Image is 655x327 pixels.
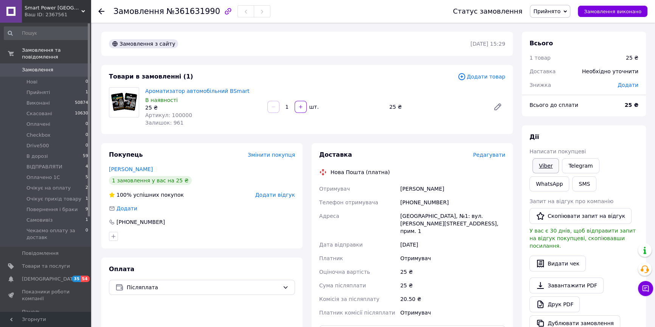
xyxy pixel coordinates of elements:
[109,176,192,185] div: 1 замовлення у вас на 25 ₴
[529,40,553,47] span: Всього
[116,205,137,211] span: Додати
[85,132,88,139] span: 0
[399,279,507,292] div: 25 ₴
[319,186,350,192] span: Отримувач
[98,8,104,15] div: Повернутися назад
[26,89,50,96] span: Прийняті
[319,242,363,248] span: Дата відправки
[533,8,560,14] span: Прийнято
[319,213,339,219] span: Адреса
[22,263,70,270] span: Товари та послуги
[584,9,641,14] span: Замовлення виконано
[399,238,507,251] div: [DATE]
[85,163,88,170] span: 4
[109,88,139,117] img: Ароматизатор автомобільний BSmart
[529,102,578,108] span: Всього до сплати
[85,174,88,181] span: 5
[113,7,164,16] span: Замовлення
[81,276,89,282] span: 54
[319,310,395,316] span: Платник комісії післяплати
[529,148,586,154] span: Написати покупцеві
[26,174,60,181] span: Оплачено 1С
[248,152,295,158] span: Змінити покупця
[22,276,78,282] span: [DEMOGRAPHIC_DATA]
[458,72,505,81] span: Додати товар
[529,176,569,191] a: WhatsApp
[109,166,153,172] a: [PERSON_NAME]
[25,11,91,18] div: Ваш ID: 2367561
[22,308,70,322] span: Панель управління
[85,185,88,191] span: 2
[319,199,378,205] span: Телефон отримувача
[319,282,366,288] span: Сума післяплати
[529,82,551,88] span: Знижка
[26,79,37,85] span: Нові
[399,251,507,265] div: Отримувач
[26,185,71,191] span: Очікує на оплату
[529,296,580,312] a: Друк PDF
[85,227,88,241] span: 0
[166,7,220,16] span: №361631990
[319,151,352,158] span: Доставка
[255,192,295,198] span: Додати відгук
[145,104,261,111] div: 25 ₴
[85,121,88,128] span: 0
[386,102,487,112] div: 25 ₴
[85,217,88,224] span: 1
[75,100,88,106] span: 50874
[319,296,379,302] span: Комісія за післяплату
[109,73,193,80] span: Товари в замовленні (1)
[626,54,638,62] div: 25 ₴
[529,278,604,293] a: Завантажити PDF
[26,100,50,106] span: Виконані
[529,198,613,204] span: Запит на відгук про компанію
[109,151,143,158] span: Покупець
[572,176,596,191] button: SMS
[75,110,88,117] span: 10630
[529,68,556,74] span: Доставка
[109,39,178,48] div: Замовлення з сайту
[473,152,505,158] span: Редагувати
[319,269,370,275] span: Оціночна вартість
[145,112,192,118] span: Артикул: 100000
[26,196,81,202] span: Очікує прихід товару
[638,281,653,296] button: Чат з покупцем
[329,168,392,176] div: Нова Пошта (платна)
[127,283,279,292] span: Післяплата
[145,120,183,126] span: Залишок: 961
[399,306,507,319] div: Отримувач
[529,208,632,224] button: Скопіювати запит на відгук
[109,191,184,199] div: успішних покупок
[145,97,178,103] span: В наявності
[529,228,636,249] span: У вас є 30 днів, щоб відправити запит на відгук покупцеві, скопіювавши посилання.
[26,227,85,241] span: Чекаємо оплату за доставк
[399,265,507,279] div: 25 ₴
[116,192,132,198] span: 100%
[26,110,52,117] span: Скасовані
[26,153,48,160] span: В дорозі
[26,206,78,213] span: Повернення і браки
[399,196,507,209] div: [PHONE_NUMBER]
[26,132,51,139] span: Checkbox
[26,142,49,149] span: Drive500
[22,288,70,302] span: Показники роботи компанії
[307,103,320,111] div: шт.
[26,163,62,170] span: ВІДПРАВЛЯТИ
[618,82,638,88] span: Додати
[85,142,88,149] span: 0
[25,5,81,11] span: Smart Power Ukraine
[490,99,505,114] a: Редагувати
[529,256,586,271] button: Видати чек
[85,196,88,202] span: 1
[532,158,559,173] a: Viber
[85,79,88,85] span: 0
[83,153,88,160] span: 59
[85,206,88,213] span: 9
[319,255,343,261] span: Платник
[145,88,249,94] a: Ароматизатор автомобільний BSmart
[26,217,53,224] span: Самовивіз
[109,265,134,273] span: Оплата
[399,209,507,238] div: [GEOGRAPHIC_DATA], №1: вул. [PERSON_NAME][STREET_ADDRESS], прим. 1
[399,292,507,306] div: 20.50 ₴
[85,89,88,96] span: 1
